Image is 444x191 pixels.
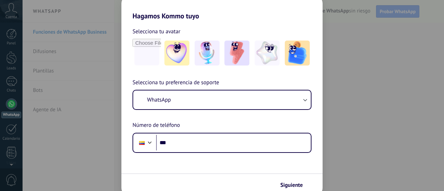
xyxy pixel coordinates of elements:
span: Número de teléfono [133,121,180,130]
img: -4.jpeg [255,41,280,66]
span: Selecciona tu avatar [133,27,180,36]
span: Siguiente [280,183,303,188]
span: WhatsApp [147,96,171,103]
button: WhatsApp [133,90,311,109]
img: -1.jpeg [164,41,189,66]
span: Selecciona tu preferencia de soporte [133,78,219,87]
button: Siguiente [277,179,312,191]
div: Colombia: + 57 [135,136,148,150]
img: -2.jpeg [195,41,220,66]
img: -5.jpeg [285,41,310,66]
img: -3.jpeg [224,41,249,66]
